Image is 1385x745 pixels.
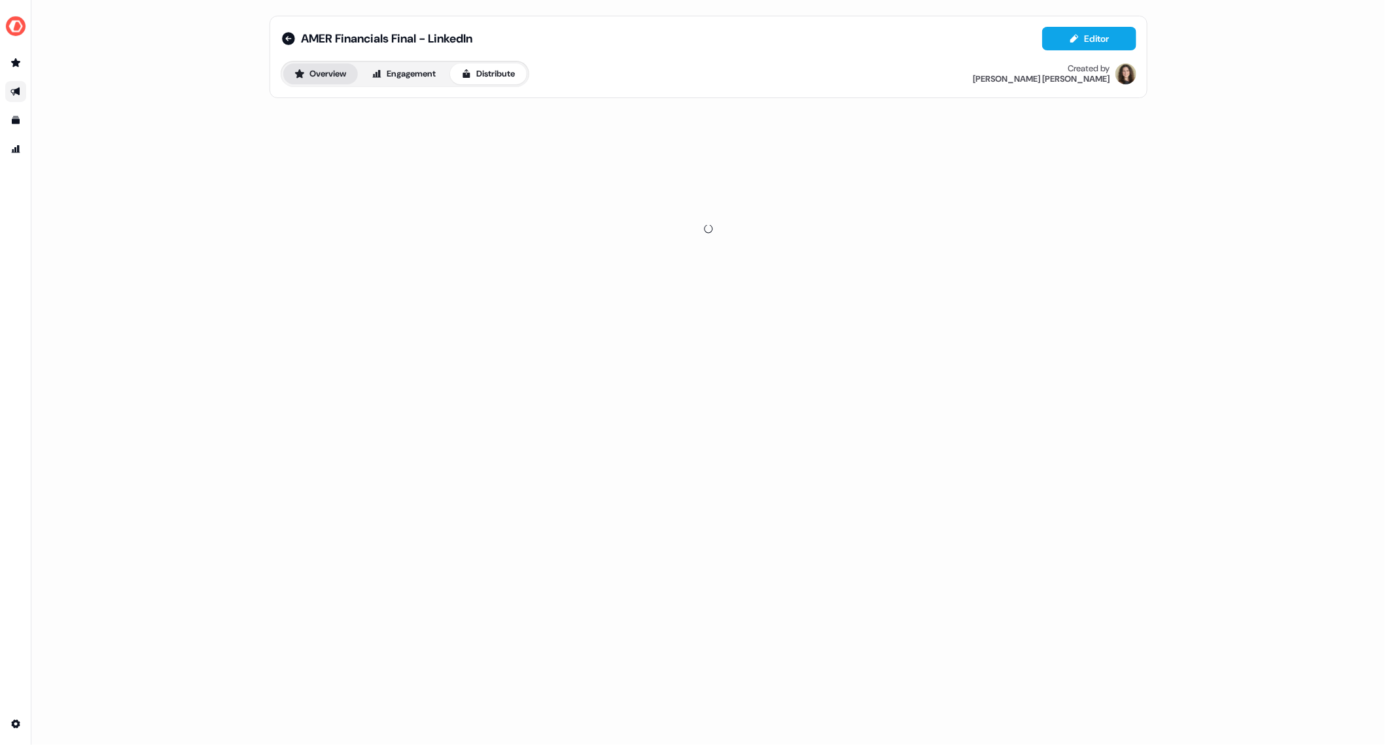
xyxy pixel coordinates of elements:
[973,74,1110,84] div: [PERSON_NAME] [PERSON_NAME]
[5,139,26,160] a: Go to attribution
[1115,63,1136,84] img: Alexandra
[5,110,26,131] a: Go to templates
[5,81,26,102] a: Go to outbound experience
[302,31,473,46] span: AMER Financials Final - LinkedIn
[360,63,447,84] button: Engagement
[5,52,26,73] a: Go to prospects
[1068,63,1110,74] div: Created by
[5,714,26,735] a: Go to integrations
[1042,33,1136,47] a: Editor
[450,63,527,84] button: Distribute
[283,63,358,84] button: Overview
[1042,27,1136,50] button: Editor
